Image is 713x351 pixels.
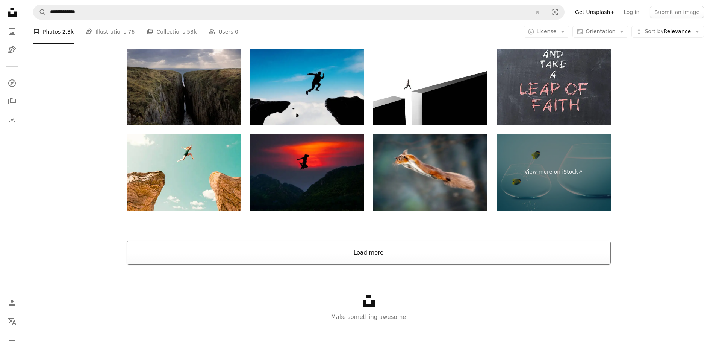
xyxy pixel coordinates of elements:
[127,134,241,211] img: Woman makes dangerous jump between two rock formations
[619,6,644,18] a: Log in
[497,49,611,125] img: Leap of faith
[235,27,238,36] span: 0
[86,20,135,44] a: Illustrations 76
[571,6,619,18] a: Get Unsplash+
[5,295,20,310] a: Log in / Sign up
[645,28,663,34] span: Sort by
[373,49,487,125] img: Businessman jumping from obstacles of life
[650,6,704,18] button: Submit an image
[5,112,20,127] a: Download History
[537,28,557,34] span: License
[497,134,611,211] a: View more on iStock↗
[546,5,564,19] button: Visual search
[127,49,241,125] img: Huntsmans Leap in storm
[5,313,20,328] button: Language
[250,134,364,211] img: Silhouette of man jumping over mountain On the background of the evening sun
[524,26,570,38] button: License
[373,134,487,211] img: Red Squirrel leaping in the woodland
[33,5,565,20] form: Find visuals sitewide
[250,49,364,125] img: Silhouette of businessman jumping over the cliff
[572,26,628,38] button: Orientation
[128,27,135,36] span: 76
[33,5,46,19] button: Search Unsplash
[209,20,238,44] a: Users 0
[5,24,20,39] a: Photos
[147,20,197,44] a: Collections 53k
[631,26,704,38] button: Sort byRelevance
[5,331,20,346] button: Menu
[5,94,20,109] a: Collections
[5,42,20,57] a: Illustrations
[5,76,20,91] a: Explore
[529,5,546,19] button: Clear
[645,28,691,35] span: Relevance
[24,313,713,322] p: Make something awesome
[586,28,615,34] span: Orientation
[187,27,197,36] span: 53k
[127,241,611,265] button: Load more
[5,5,20,21] a: Home — Unsplash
